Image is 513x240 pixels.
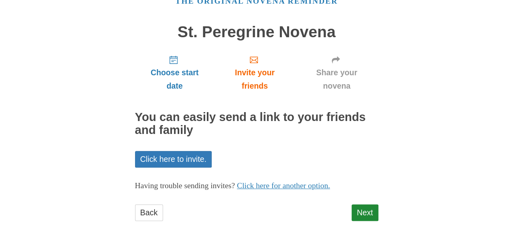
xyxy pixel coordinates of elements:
a: Next [352,204,378,221]
span: Share your novena [303,66,370,93]
h1: St. Peregrine Novena [135,23,378,41]
h2: You can easily send a link to your friends and family [135,111,378,137]
span: Having trouble sending invites? [135,181,235,190]
a: Choose start date [135,49,215,97]
a: Click here for another option. [237,181,330,190]
a: Click here to invite. [135,151,212,168]
a: Back [135,204,163,221]
span: Invite your friends [222,66,287,93]
a: Share your novena [295,49,378,97]
a: Invite your friends [214,49,295,97]
span: Choose start date [143,66,206,93]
